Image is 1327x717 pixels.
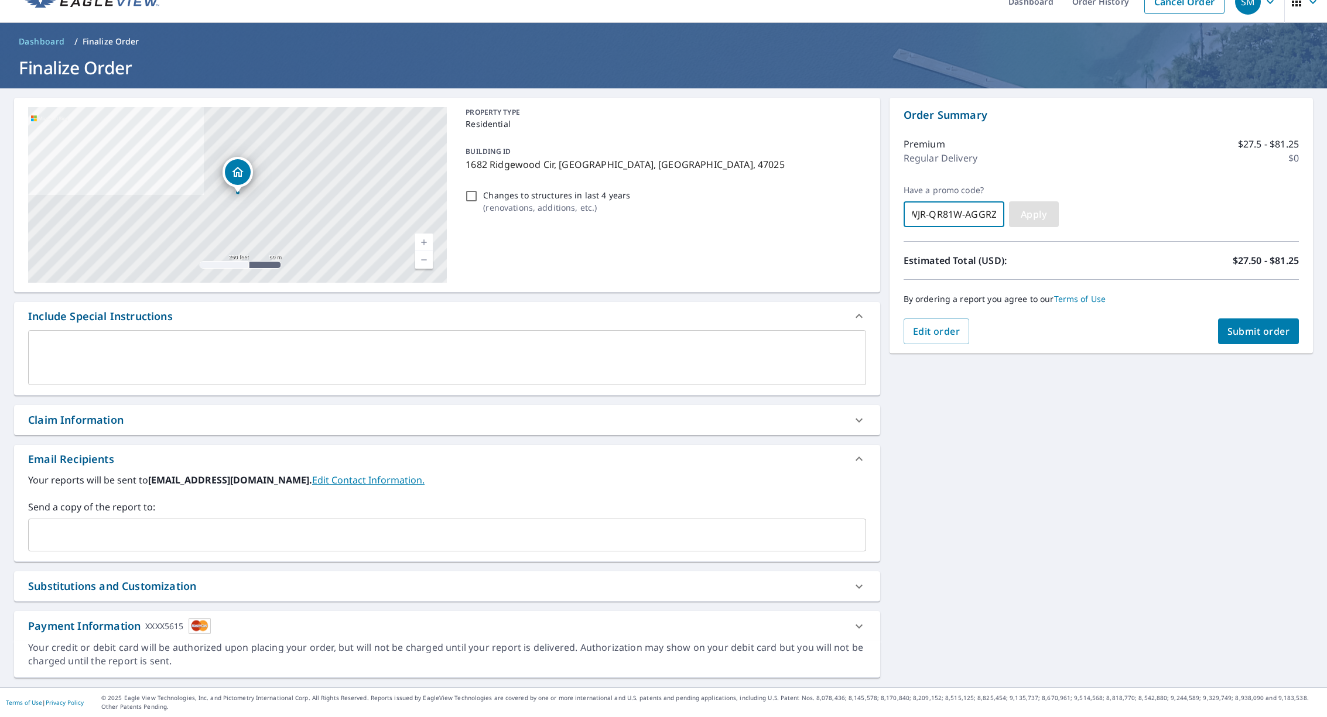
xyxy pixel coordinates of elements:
[28,578,196,594] div: Substitutions and Customization
[466,157,861,171] p: 1682 Ridgewood Cir, [GEOGRAPHIC_DATA], [GEOGRAPHIC_DATA], 47025
[83,36,139,47] p: Finalize Order
[904,253,1102,267] p: Estimated Total (USD):
[6,698,42,706] a: Terms of Use
[28,412,124,428] div: Claim Information
[1233,253,1299,267] p: $27.50 - $81.25
[14,32,1313,51] nav: breadcrumb
[904,318,970,344] button: Edit order
[14,571,880,601] div: Substitutions and Customization
[28,500,866,514] label: Send a copy of the report to:
[1227,325,1290,338] span: Submit order
[14,32,70,51] a: Dashboard
[46,698,84,706] a: Privacy Policy
[14,56,1313,80] h1: Finalize Order
[913,325,960,338] span: Edit order
[101,694,1321,711] p: © 2025 Eagle View Technologies, Inc. and Pictometry International Corp. All Rights Reserved. Repo...
[28,641,866,668] div: Your credit or debit card will be authorized upon placing your order, but will not be charged unt...
[6,699,84,706] p: |
[466,146,511,156] p: BUILDING ID
[415,234,433,251] a: Current Level 17, Zoom In
[466,107,861,118] p: PROPERTY TYPE
[14,405,880,435] div: Claim Information
[28,308,173,324] div: Include Special Instructions
[466,118,861,130] p: Residential
[14,302,880,330] div: Include Special Instructions
[28,618,211,634] div: Payment Information
[1054,293,1106,304] a: Terms of Use
[1218,318,1299,344] button: Submit order
[904,294,1299,304] p: By ordering a report you agree to our
[1288,151,1299,165] p: $0
[483,201,630,214] p: ( renovations, additions, etc. )
[28,451,114,467] div: Email Recipients
[19,36,65,47] span: Dashboard
[28,473,866,487] label: Your reports will be sent to
[415,251,433,269] a: Current Level 17, Zoom Out
[1009,201,1059,227] button: Apply
[312,474,425,486] a: EditContactInfo
[904,151,977,165] p: Regular Delivery
[904,137,945,151] p: Premium
[483,189,630,201] p: Changes to structures in last 4 years
[1018,208,1049,221] span: Apply
[14,611,880,641] div: Payment InformationXXXX5615cardImage
[904,107,1299,123] p: Order Summary
[14,445,880,473] div: Email Recipients
[148,474,312,486] b: [EMAIL_ADDRESS][DOMAIN_NAME].
[145,618,183,634] div: XXXX5615
[74,35,78,49] li: /
[223,157,253,193] div: Dropped pin, building 1, Residential property, 1682 Ridgewood Cir Lawrenceburg, IN 47025
[189,618,211,634] img: cardImage
[1238,137,1299,151] p: $27.5 - $81.25
[904,185,1004,195] label: Have a promo code?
